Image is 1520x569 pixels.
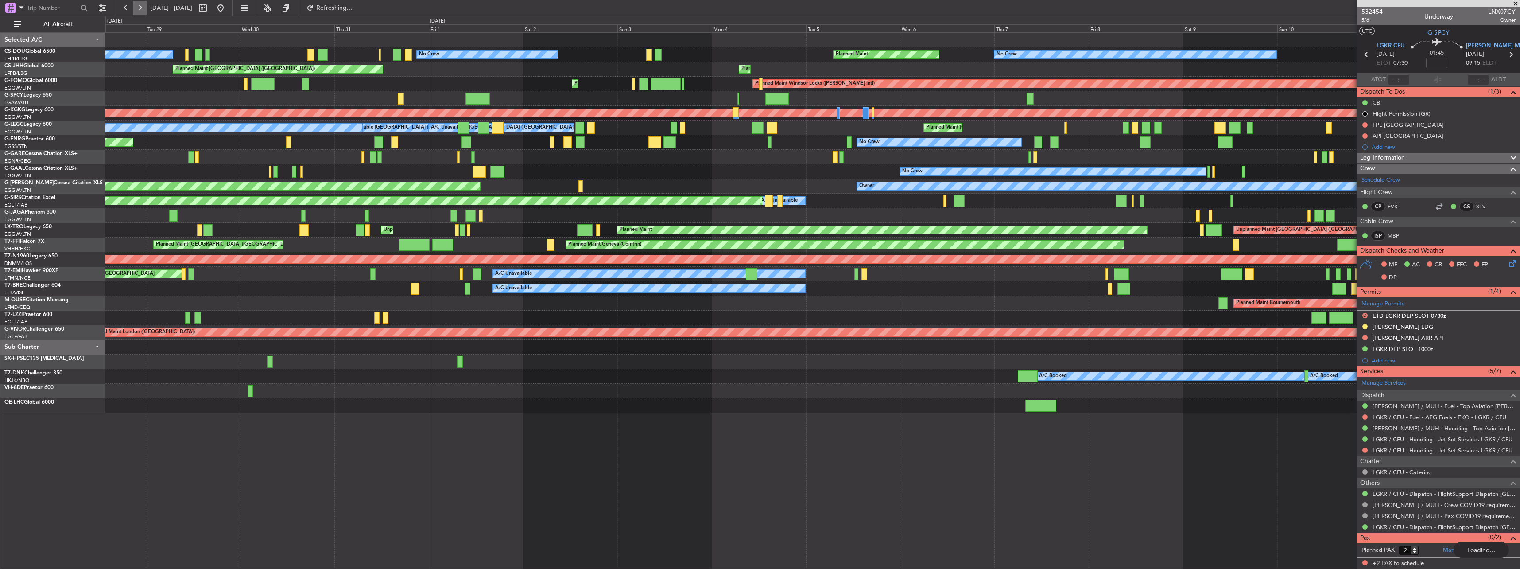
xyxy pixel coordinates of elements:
[4,312,23,317] span: T7-LZZI
[1373,447,1512,454] a: LGKR / CFU - Handling - Jet Set Services LGKR / CFU
[4,166,78,171] a: G-GAALCessna Citation XLS+
[419,48,439,61] div: No Crew
[4,333,27,340] a: EGLF/FAB
[1377,59,1391,68] span: ETOT
[1373,132,1443,140] div: API [GEOGRAPHIC_DATA]
[240,24,334,32] div: Wed 30
[1236,223,1382,237] div: Unplanned Maint [GEOGRAPHIC_DATA] ([GEOGRAPHIC_DATA])
[430,18,445,25] div: [DATE]
[1476,203,1496,210] a: STV
[4,55,27,62] a: LFPB/LBG
[741,62,881,76] div: Planned Maint [GEOGRAPHIC_DATA] ([GEOGRAPHIC_DATA])
[4,122,23,127] span: G-LEGC
[4,275,31,281] a: LFMN/NCE
[1360,390,1384,401] span: Dispatch
[1361,379,1406,388] a: Manage Services
[1277,24,1372,32] div: Sun 10
[1372,143,1516,151] div: Add new
[1373,425,1516,432] a: [PERSON_NAME] / MUH - Handling - Top Aviation [PERSON_NAME]/MUH
[4,63,54,69] a: CS-JHHGlobal 6000
[4,304,30,311] a: LFMD/CEQ
[156,238,304,251] div: Planned Maint [GEOGRAPHIC_DATA] ([GEOGRAPHIC_DATA] Intl)
[4,385,54,390] a: VH-8DEPraetor 600
[1488,533,1501,542] span: (0/2)
[1360,366,1383,377] span: Services
[107,18,122,25] div: [DATE]
[4,283,61,288] a: T7-BREChallenger 604
[1360,153,1405,163] span: Leg Information
[1491,75,1506,84] span: ALDT
[1481,261,1488,269] span: FP
[1360,456,1381,467] span: Charter
[1371,202,1385,211] div: CP
[4,151,78,156] a: G-GARECessna Citation XLS+
[4,180,103,186] a: G-[PERSON_NAME]Cessna Citation XLS
[1424,12,1453,21] div: Underway
[1373,512,1516,520] a: [PERSON_NAME] / MUH - Pax COVID19 requirements
[4,253,29,259] span: T7-N1960
[1361,7,1383,16] span: 532454
[4,136,55,142] a: G-ENRGPraetor 600
[495,282,532,295] div: A/C Unavailable
[4,283,23,288] span: T7-BRE
[1361,16,1383,24] span: 5/6
[4,143,28,150] a: EGSS/STN
[4,356,84,361] a: SX-HPSEC135 [MEDICAL_DATA]
[23,21,93,27] span: All Aircraft
[1372,357,1516,364] div: Add new
[1360,533,1370,543] span: Pax
[175,62,315,76] div: Planned Maint [GEOGRAPHIC_DATA] ([GEOGRAPHIC_DATA])
[1360,87,1405,97] span: Dispatch To-Dos
[4,85,31,91] a: EGGW/LTN
[4,297,26,303] span: M-OUSE
[146,24,240,32] div: Tue 29
[1388,232,1408,240] a: MBP
[4,114,31,121] a: EGGW/LTN
[4,400,54,405] a: OE-LHCGlobal 6000
[4,224,23,230] span: LX-TRO
[334,24,429,32] div: Thu 31
[1236,296,1300,310] div: Planned Maint Bournemouth
[617,24,712,32] div: Sun 3
[806,24,900,32] div: Tue 5
[4,253,58,259] a: T7-N1960Legacy 650
[1373,334,1443,342] div: [PERSON_NAME] ARR API
[1362,313,1368,318] button: D
[4,356,23,361] span: SX-HPS
[429,24,523,32] div: Fri 1
[4,136,25,142] span: G-ENRG
[10,17,96,31] button: All Aircraft
[4,312,52,317] a: T7-LZZIPraetor 600
[1373,436,1512,443] a: LGKR / CFU - Handling - Jet Set Services LGKR / CFU
[316,5,353,11] span: Refreshing...
[1488,366,1501,376] span: (5/7)
[4,78,57,83] a: G-FOMOGlobal 6000
[4,224,52,230] a: LX-TROLegacy 650
[4,63,23,69] span: CS-JHH
[1377,50,1395,59] span: [DATE]
[1459,202,1474,211] div: CS
[836,48,868,61] div: Planned Maint
[4,78,27,83] span: G-FOMO
[1361,546,1395,555] label: Planned PAX
[1430,49,1444,58] span: 01:45
[1454,542,1509,558] div: Loading...
[89,326,195,339] div: Planned Maint London ([GEOGRAPHIC_DATA])
[4,187,31,194] a: EGGW/LTN
[997,48,1017,61] div: No Crew
[4,129,31,135] a: EGGW/LTN
[1435,261,1442,269] span: CR
[994,24,1089,32] div: Thu 7
[712,24,806,32] div: Mon 4
[1482,59,1497,68] span: ELDT
[1388,203,1408,210] a: EVK
[431,121,575,134] div: A/C Unavailable [GEOGRAPHIC_DATA] ([GEOGRAPHIC_DATA])
[4,180,54,186] span: G-[PERSON_NAME]
[1427,28,1450,37] span: G-SPCY
[926,121,1066,134] div: Planned Maint [GEOGRAPHIC_DATA] ([GEOGRAPHIC_DATA])
[1488,16,1516,24] span: Owner
[4,93,52,98] a: G-SPCYLegacy 650
[4,107,54,113] a: G-KGKGLegacy 600
[1360,164,1375,174] span: Crew
[4,107,25,113] span: G-KGKG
